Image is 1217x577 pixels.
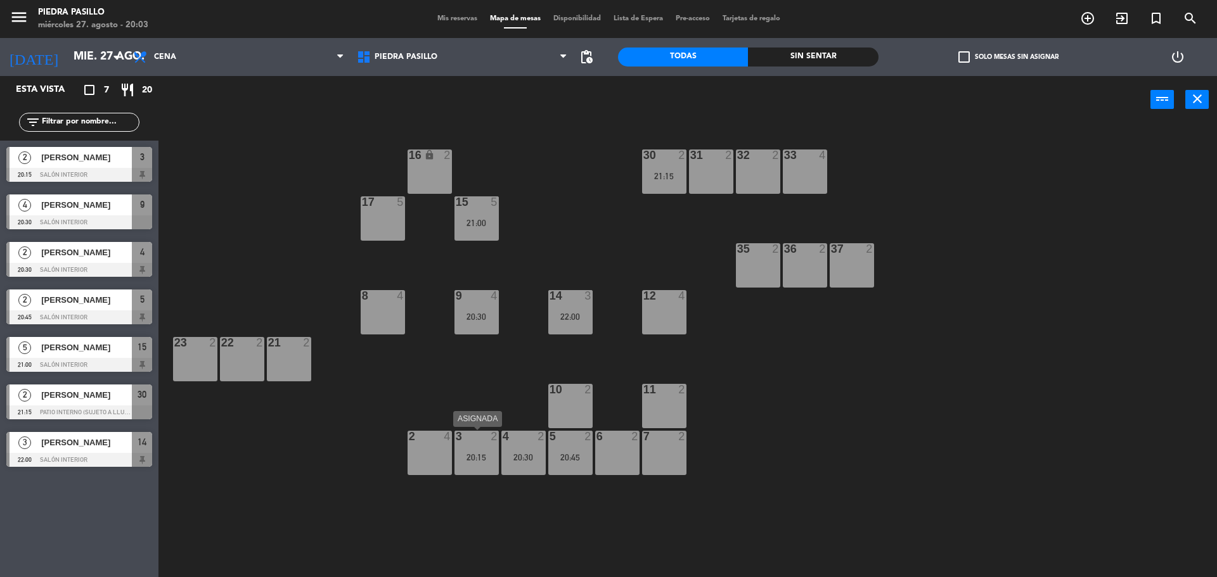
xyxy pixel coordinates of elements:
div: 6 [596,431,597,442]
div: 2 [678,431,686,442]
div: 2 [209,337,217,348]
span: check_box_outline_blank [958,51,970,63]
span: Pre-acceso [669,15,716,22]
div: 30 [643,149,644,161]
i: crop_square [82,82,97,98]
button: close [1185,90,1209,109]
div: Sin sentar [748,48,878,67]
div: 2 [631,431,639,442]
div: 5 [397,196,404,208]
span: 2 [18,294,31,307]
button: power_input [1150,90,1174,109]
div: 11 [643,384,644,395]
i: add_circle_outline [1080,11,1095,26]
div: 31 [690,149,691,161]
div: 7 [643,431,644,442]
i: power_settings_new [1170,49,1185,65]
div: 14 [550,290,550,301]
span: 20 [142,83,152,98]
i: menu [10,8,29,27]
span: pending_actions [579,49,594,65]
span: 14 [138,434,146,450]
span: [PERSON_NAME] [41,341,132,354]
div: 4 [444,431,451,442]
div: 5 [491,196,498,208]
div: 2 [303,337,311,348]
span: 2 [18,246,31,259]
div: 2 [538,431,545,442]
div: 21 [268,337,269,348]
span: Mapa de mesas [484,15,547,22]
div: 2 [725,149,733,161]
i: exit_to_app [1114,11,1130,26]
button: menu [10,8,29,31]
div: 4 [397,290,404,301]
span: Piedra Pasillo [375,53,437,61]
div: 2 [256,337,264,348]
span: 30 [138,387,146,402]
span: [PERSON_NAME] [41,388,132,402]
div: 10 [550,384,550,395]
div: 20:30 [454,312,499,321]
div: 22 [221,337,222,348]
span: Cena [154,53,176,61]
input: Filtrar por nombre... [41,115,139,129]
div: 2 [584,384,592,395]
div: 21:00 [454,219,499,227]
span: 2 [18,151,31,164]
span: Mis reservas [431,15,484,22]
span: 7 [104,83,109,98]
div: 2 [444,149,451,161]
i: restaurant [120,82,135,98]
div: 2 [491,431,498,442]
div: 20:30 [501,453,546,462]
div: 3 [584,290,592,301]
div: 2 [772,149,780,161]
div: 20:15 [454,453,499,462]
div: 2 [819,243,827,255]
div: 23 [174,337,175,348]
div: 5 [550,431,550,442]
i: close [1190,91,1205,106]
i: lock [424,149,435,160]
i: arrow_drop_down [108,49,124,65]
span: 3 [18,436,31,449]
div: 4 [678,290,686,301]
i: power_input [1155,91,1170,106]
div: 2 [678,149,686,161]
div: 12 [643,290,644,301]
span: 2 [18,389,31,402]
span: 9 [140,197,145,212]
div: ASIGNADA [453,411,502,427]
span: Tarjetas de regalo [716,15,787,22]
div: 2 [866,243,873,255]
span: [PERSON_NAME] [41,293,132,307]
span: [PERSON_NAME] [41,246,132,259]
div: 22:00 [548,312,593,321]
i: filter_list [25,115,41,130]
div: Piedra Pasillo [38,6,148,19]
label: Solo mesas sin asignar [958,51,1059,63]
span: Disponibilidad [547,15,607,22]
span: 4 [18,199,31,212]
span: 3 [140,149,145,165]
span: 5 [140,292,145,307]
div: 4 [503,431,503,442]
div: 32 [737,149,738,161]
div: 2 [772,243,780,255]
span: 5 [18,341,31,354]
span: 4 [140,244,145,260]
div: 2 [678,384,686,395]
span: [PERSON_NAME] [41,436,132,449]
i: turned_in_not [1149,11,1164,26]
